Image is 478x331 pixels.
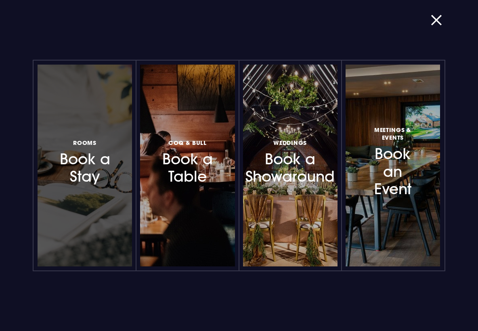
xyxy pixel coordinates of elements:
[262,137,318,185] h3: Book a Showaround
[140,65,235,266] a: Coq & BullBook a Table
[160,137,215,185] h3: Book a Table
[346,65,440,266] a: Meetings & EventsBook an Event
[168,139,207,147] span: Coq & Bull
[243,65,338,266] a: WeddingsBook a Showaround
[365,125,421,198] h3: Book an Event
[365,126,421,141] span: Meetings & Events
[273,139,307,147] span: Weddings
[38,65,132,266] a: RoomsBook a Stay
[57,137,113,185] h3: Book a Stay
[73,139,96,147] span: Rooms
